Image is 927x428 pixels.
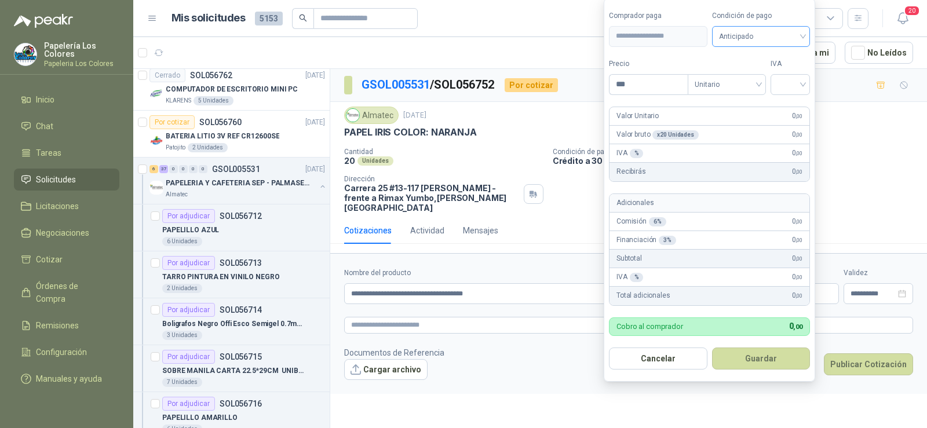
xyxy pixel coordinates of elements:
[14,115,119,137] a: Chat
[14,14,73,28] img: Logo peakr
[609,58,688,69] label: Precio
[463,224,498,237] div: Mensajes
[133,251,330,298] a: Por adjudicarSOL056713TARRO PINTURA EN VINILO NEGRO2 Unidades
[149,134,163,148] img: Company Logo
[190,71,232,79] p: SOL056762
[616,323,683,330] p: Cobro al comprador
[179,165,188,173] div: 0
[220,306,262,314] p: SOL056714
[162,272,280,283] p: TARRO PINTURA EN VINILO NEGRO
[792,253,802,264] span: 0
[166,131,279,142] p: BATERIA LITIO 3V REF CR12600SE
[792,216,802,227] span: 0
[844,268,913,279] label: Validez
[344,107,399,124] div: Almatec
[171,10,246,27] h1: Mis solicitudes
[162,350,215,364] div: Por adjudicar
[344,268,677,279] label: Nombre del producto
[616,197,654,208] p: Adicionales
[616,148,643,159] p: IVA
[14,341,119,363] a: Configuración
[792,166,802,177] span: 0
[14,43,37,65] img: Company Logo
[792,272,802,283] span: 0
[162,209,215,223] div: Por adjudicar
[795,274,802,280] span: ,00
[212,165,260,173] p: GSOL005531
[36,372,102,385] span: Manuales y ayuda
[344,359,428,380] button: Cargar archivo
[14,248,119,270] a: Cotizar
[194,96,233,105] div: 5 Unidades
[795,150,802,156] span: ,00
[410,224,444,237] div: Actividad
[36,147,61,159] span: Tareas
[630,273,644,282] div: %
[14,222,119,244] a: Negociaciones
[305,117,325,128] p: [DATE]
[133,345,330,392] a: Por adjudicarSOL056715SOBRE MANILA CARTA 22.5*29CM UNIBOL7 Unidades
[616,253,642,264] p: Subtotal
[169,165,178,173] div: 0
[166,96,191,105] p: KLARENS
[344,346,444,359] p: Documentos de Referencia
[188,143,228,152] div: 2 Unidades
[166,84,298,95] p: COMPUTADOR DE ESCRITORIO MINI PC
[299,14,307,22] span: search
[162,303,215,317] div: Por adjudicar
[305,164,325,175] p: [DATE]
[133,111,330,158] a: Por cotizarSOL056760[DATE] Company LogoBATERIA LITIO 3V REF CR12600SEPatojito2 Unidades
[346,109,359,122] img: Company Logo
[793,268,839,279] label: Flete
[36,319,79,332] span: Remisiones
[220,259,262,267] p: SOL056713
[133,64,330,111] a: CerradoSOL056762[DATE] Company LogoCOMPUTADOR DE ESCRITORIO MINI PCKLARENS5 Unidades
[609,10,707,21] label: Comprador paga
[795,169,802,175] span: ,00
[133,204,330,251] a: Por adjudicarSOL056712PAPELILLO AZUL6 Unidades
[162,237,202,246] div: 6 Unidades
[616,235,676,246] p: Financiación
[609,347,707,370] button: Cancelar
[362,76,495,94] p: / SOL056752
[824,353,913,375] button: Publicar Cotización
[344,126,477,138] p: PAPEL IRIS COLOR: NARANJA
[305,70,325,81] p: [DATE]
[792,148,802,159] span: 0
[149,87,163,101] img: Company Logo
[616,129,699,140] p: Valor bruto
[166,143,185,152] p: Patojito
[36,226,89,239] span: Negociaciones
[149,162,327,199] a: 6 37 0 0 0 0 GSOL005531[DATE] Company LogoPAPELERIA Y CAFETERIA SEP - PALMASECAAlmatec
[357,156,393,166] div: Unidades
[892,8,913,29] button: 20
[712,10,811,21] label: Condición de pago
[344,156,355,166] p: 20
[44,60,119,67] p: Papeleria Los Colores
[162,225,219,236] p: PAPELILLO AZUL
[14,275,119,310] a: Órdenes de Compra
[220,353,262,361] p: SOL056715
[616,272,643,283] p: IVA
[133,298,330,345] a: Por adjudicarSOL056714Boligrafos Negro Offi Esco Semigel 0.7mm trazo fino3 Unidades
[220,212,262,220] p: SOL056712
[904,5,920,16] span: 20
[712,347,811,370] button: Guardar
[149,165,158,173] div: 6
[362,78,430,92] a: GSOL005531
[616,111,659,122] p: Valor Unitario
[36,346,87,359] span: Configuración
[162,365,306,376] p: SOBRE MANILA CARTA 22.5*29CM UNIBOL
[616,290,670,301] p: Total adicionales
[553,156,922,166] p: Crédito a 30 días
[149,115,195,129] div: Por cotizar
[344,148,543,156] p: Cantidad
[792,290,802,301] span: 0
[255,12,283,25] span: 5153
[14,195,119,217] a: Licitaciones
[36,93,54,106] span: Inicio
[795,292,802,299] span: ,00
[771,58,810,69] label: IVA
[403,110,426,121] p: [DATE]
[344,224,392,237] div: Cotizaciones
